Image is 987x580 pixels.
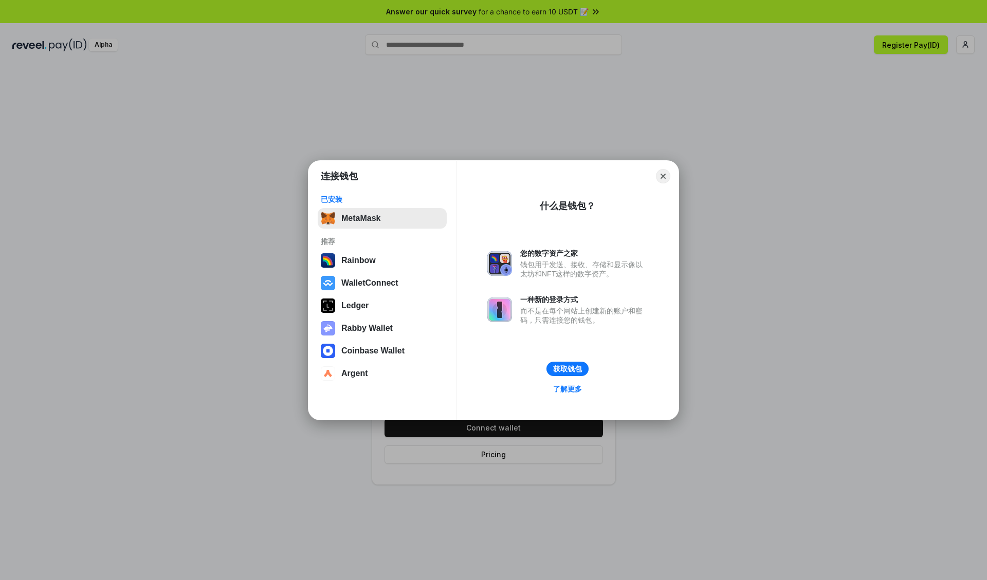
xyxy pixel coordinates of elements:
[321,170,358,182] h1: 连接钱包
[318,363,447,384] button: Argent
[520,295,648,304] div: 一种新的登录方式
[318,250,447,271] button: Rainbow
[487,297,512,322] img: svg+xml,%3Csvg%20xmlns%3D%22http%3A%2F%2Fwww.w3.org%2F2000%2Fsvg%22%20fill%3D%22none%22%20viewBox...
[553,384,582,394] div: 了解更多
[318,295,447,316] button: Ledger
[547,382,588,396] a: 了解更多
[318,273,447,293] button: WalletConnect
[656,169,670,183] button: Close
[321,195,444,204] div: 已安装
[341,369,368,378] div: Argent
[553,364,582,373] div: 获取钱包
[341,324,393,333] div: Rabby Wallet
[520,260,648,278] div: 钱包用于发送、接收、存储和显示像以太坊和NFT这样的数字资产。
[318,318,447,339] button: Rabby Wallet
[318,341,447,361] button: Coinbase Wallet
[321,253,335,268] img: svg+xml,%3Csvg%20width%3D%22120%22%20height%3D%22120%22%20viewBox%3D%220%200%20120%20120%22%20fil...
[341,346,405,356] div: Coinbase Wallet
[341,301,369,310] div: Ledger
[321,211,335,226] img: svg+xml,%3Csvg%20fill%3D%22none%22%20height%3D%2233%22%20viewBox%3D%220%200%2035%2033%22%20width%...
[321,276,335,290] img: svg+xml,%3Csvg%20width%3D%2228%22%20height%3D%2228%22%20viewBox%3D%220%200%2028%2028%22%20fill%3D...
[341,256,376,265] div: Rainbow
[321,298,335,313] img: svg+xml,%3Csvg%20xmlns%3D%22http%3A%2F%2Fwww.w3.org%2F2000%2Fsvg%22%20width%3D%2228%22%20height%3...
[546,362,589,376] button: 获取钱包
[321,237,444,246] div: 推荐
[520,249,648,258] div: 您的数字资产之家
[341,278,398,288] div: WalletConnect
[321,366,335,381] img: svg+xml,%3Csvg%20width%3D%2228%22%20height%3D%2228%22%20viewBox%3D%220%200%2028%2028%22%20fill%3D...
[540,200,595,212] div: 什么是钱包？
[487,251,512,276] img: svg+xml,%3Csvg%20xmlns%3D%22http%3A%2F%2Fwww.w3.org%2F2000%2Fsvg%22%20fill%3D%22none%22%20viewBox...
[321,321,335,335] img: svg+xml,%3Csvg%20xmlns%3D%22http%3A%2F%2Fwww.w3.org%2F2000%2Fsvg%22%20fill%3D%22none%22%20viewBox...
[318,208,447,229] button: MetaMask
[321,344,335,358] img: svg+xml,%3Csvg%20width%3D%2228%22%20height%3D%2228%22%20viewBox%3D%220%200%2028%2028%22%20fill%3D...
[520,306,648,325] div: 而不是在每个网站上创建新的账户和密码，只需连接您的钱包。
[341,214,380,223] div: MetaMask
